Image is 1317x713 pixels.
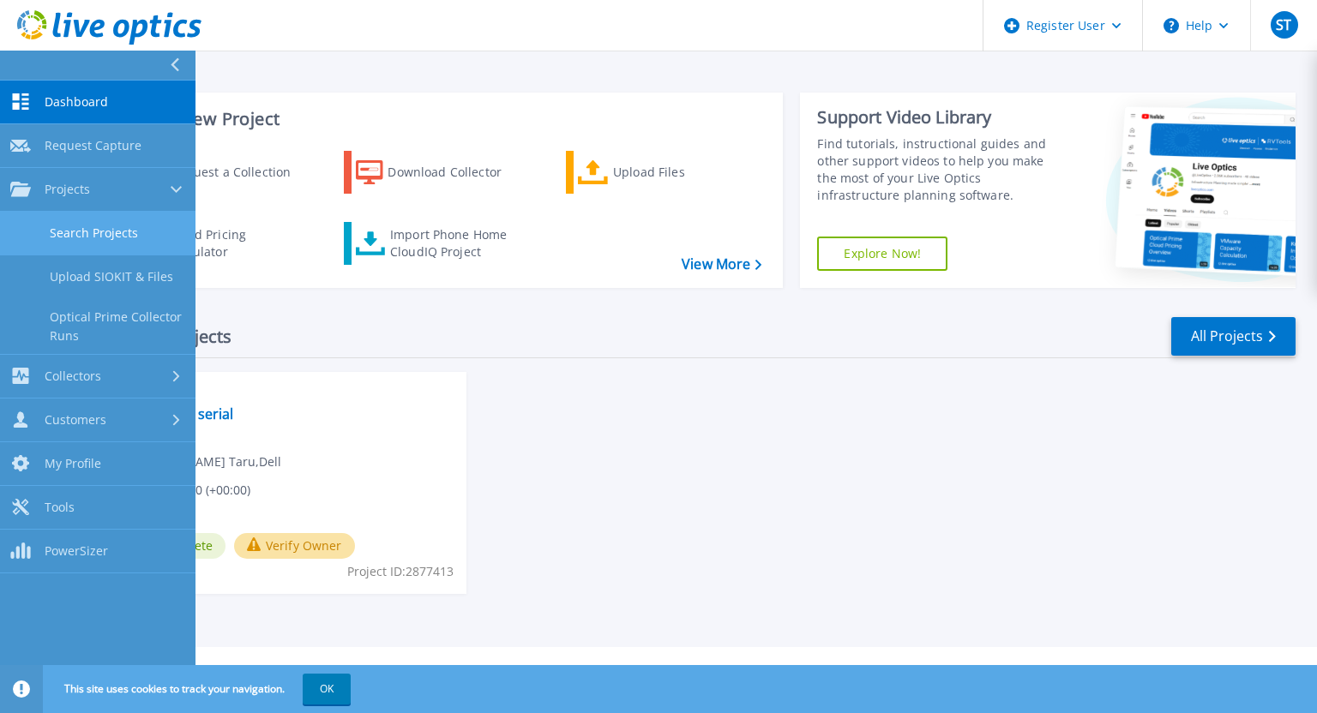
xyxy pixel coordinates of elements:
[47,674,351,704] span: This site uses cookies to track your navigation.
[45,412,106,428] span: Customers
[129,382,456,401] span: Data Domain
[347,562,454,581] span: Project ID: 2877413
[303,674,351,704] button: OK
[45,456,101,471] span: My Profile
[45,182,90,197] span: Projects
[168,226,305,261] div: Cloud Pricing Calculator
[1276,18,1291,32] span: ST
[122,151,313,194] a: Request a Collection
[817,237,947,271] a: Explore Now!
[817,135,1066,204] div: Find tutorials, instructional guides and other support videos to help you make the most of your L...
[122,222,313,265] a: Cloud Pricing Calculator
[45,138,141,153] span: Request Capture
[1171,317,1296,356] a: All Projects
[388,155,525,189] div: Download Collector
[45,368,101,384] span: Collectors
[817,106,1066,129] div: Support Video Library
[45,94,108,110] span: Dashboard
[122,110,761,129] h3: Start a New Project
[45,500,75,515] span: Tools
[344,151,535,194] a: Download Collector
[682,256,761,273] a: View More
[234,533,355,559] button: Verify Owner
[390,226,524,261] div: Import Phone Home CloudIQ Project
[45,543,108,559] span: PowerSizer
[613,155,750,189] div: Upload Files
[566,151,757,194] a: Upload Files
[129,452,281,471] span: [PERSON_NAME] Taru , Dell
[171,155,308,189] div: Request a Collection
